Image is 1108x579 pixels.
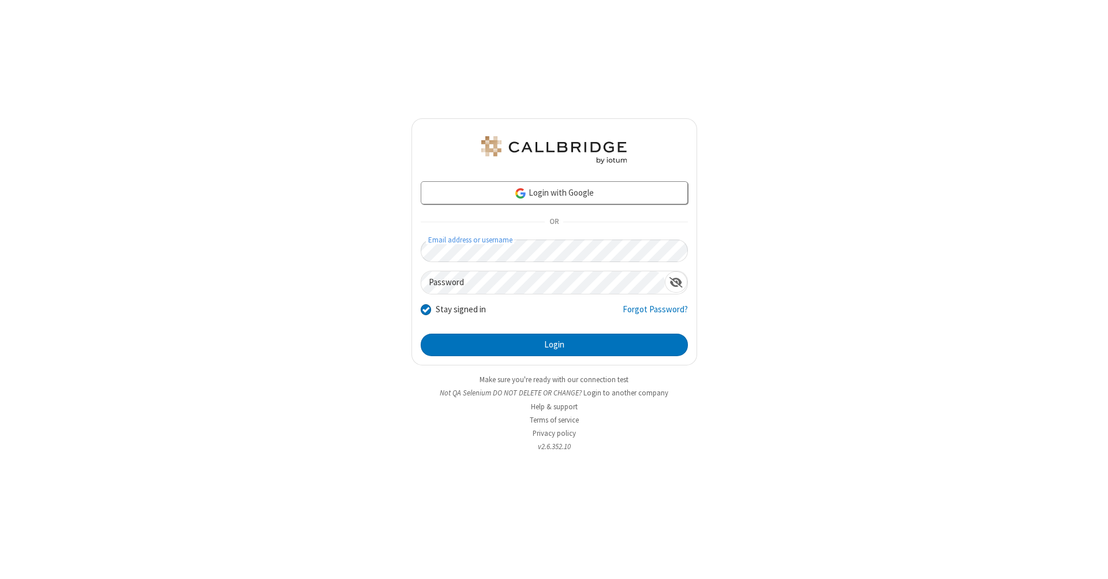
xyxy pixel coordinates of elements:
input: Email address or username [421,240,688,262]
a: Make sure you're ready with our connection test [480,375,628,384]
button: Login to another company [583,387,668,398]
a: Privacy policy [533,428,576,438]
a: Terms of service [530,415,579,425]
img: google-icon.png [514,187,527,200]
a: Forgot Password? [623,303,688,325]
span: OR [545,214,563,230]
a: Login with Google [421,181,688,204]
button: Login [421,334,688,357]
li: Not QA Selenium DO NOT DELETE OR CHANGE? [411,387,697,398]
label: Stay signed in [436,303,486,316]
li: v2.6.352.10 [411,441,697,452]
a: Help & support [531,402,578,412]
div: Show password [665,271,687,293]
img: QA Selenium DO NOT DELETE OR CHANGE [479,136,629,164]
input: Password [421,271,665,294]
